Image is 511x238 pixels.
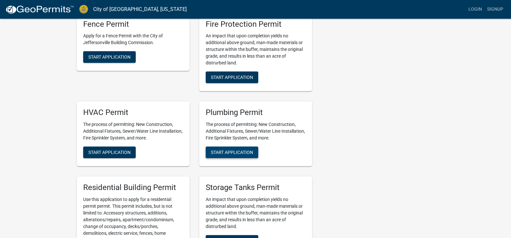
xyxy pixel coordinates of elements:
p: Apply for a Fence Permit with the City of Jeffersonville Building Commission. [83,33,183,46]
button: Start Application [83,51,136,63]
h5: Storage Tanks Permit [206,183,306,192]
button: Start Application [206,147,258,158]
p: An impact that upon completion yields no additional above ground, man-made materials or structure... [206,33,306,66]
h5: Plumbing Permit [206,108,306,117]
a: Signup [485,3,506,15]
button: Start Application [206,71,258,83]
h5: Fence Permit [83,20,183,29]
a: Login [466,3,485,15]
h5: Residential Building Permit [83,183,183,192]
img: City of Jeffersonville, Indiana [79,5,88,14]
p: The process of permitting: New Construction, Additional Fixtures, Sewer/Water Line Installation, ... [83,121,183,141]
span: Start Application [88,54,131,60]
button: Start Application [83,147,136,158]
h5: Fire Protection Permit [206,20,306,29]
a: City of [GEOGRAPHIC_DATA], [US_STATE] [93,4,187,15]
p: An impact that upon completion yields no additional above ground, man-made materials or structure... [206,196,306,230]
span: Start Application [211,75,253,80]
span: Start Application [88,150,131,155]
span: Start Application [211,150,253,155]
h5: HVAC Permit [83,108,183,117]
p: The process of permitting: New Construction, Additional Fixtures, Sewer/Water Line Installation, ... [206,121,306,141]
